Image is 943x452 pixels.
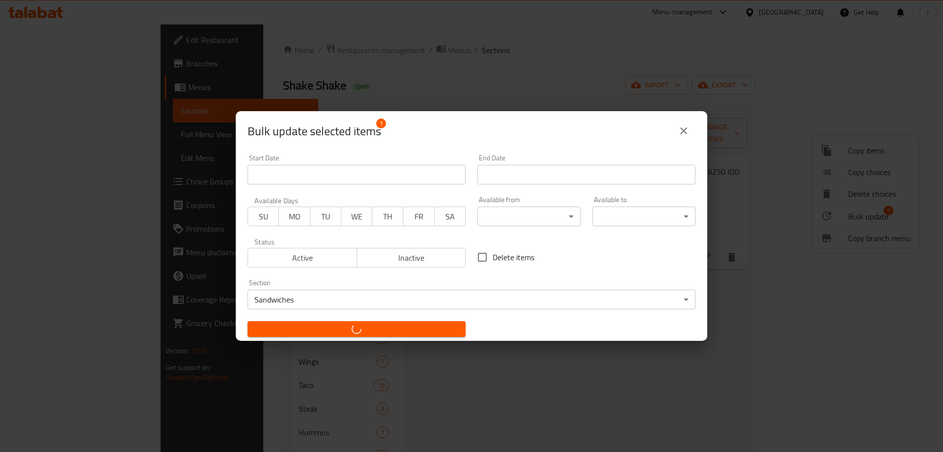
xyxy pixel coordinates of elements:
[372,207,403,226] button: TH
[592,207,695,226] div: ​
[403,207,434,226] button: FR
[341,207,372,226] button: WE
[278,207,310,226] button: MO
[248,290,695,309] div: Sandwiches
[283,210,306,224] span: MO
[493,251,534,263] span: Delete items
[314,210,337,224] span: TU
[434,207,466,226] button: SA
[376,119,386,128] span: 1
[672,119,695,143] button: close
[252,210,275,224] span: SU
[345,210,368,224] span: WE
[361,251,462,265] span: Inactive
[248,207,279,226] button: SU
[248,123,381,139] span: Selected items count
[376,210,399,224] span: TH
[252,251,353,265] span: Active
[477,207,581,226] div: ​
[310,207,341,226] button: TU
[248,248,357,268] button: Active
[407,210,430,224] span: FR
[439,210,462,224] span: SA
[357,248,466,268] button: Inactive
